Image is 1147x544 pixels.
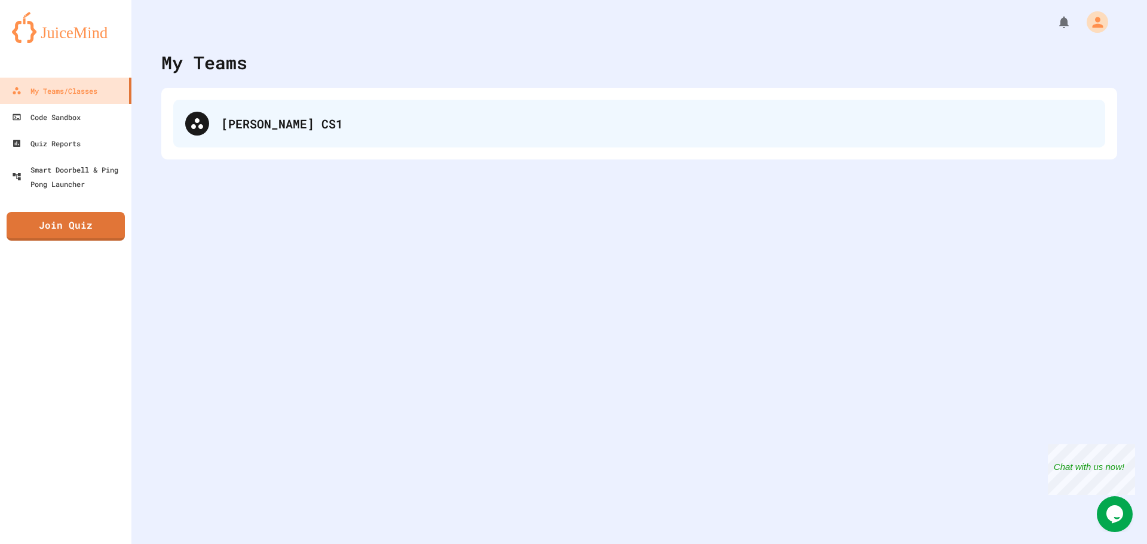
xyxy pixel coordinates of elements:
div: Quiz Reports [12,136,81,150]
div: My Notifications [1035,12,1074,32]
div: My Account [1074,8,1111,36]
div: [PERSON_NAME] CS1 [173,100,1105,147]
div: My Teams [161,49,247,76]
a: Join Quiz [7,212,125,241]
img: logo-orange.svg [12,12,119,43]
iframe: chat widget [1048,444,1135,495]
iframe: chat widget [1097,496,1135,532]
div: Code Sandbox [12,110,81,124]
div: Smart Doorbell & Ping Pong Launcher [12,162,127,191]
div: My Teams/Classes [12,84,97,98]
div: [PERSON_NAME] CS1 [221,115,1093,133]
